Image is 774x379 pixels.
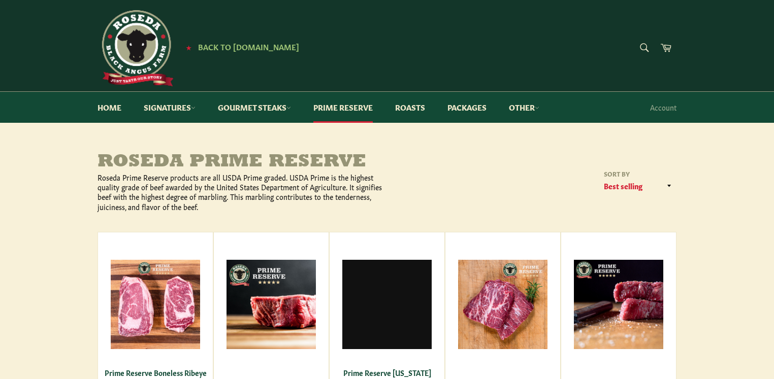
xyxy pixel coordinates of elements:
[198,41,299,52] span: Back to [DOMAIN_NAME]
[111,260,200,349] img: Prime Reserve Boneless Ribeye (Delmonico)
[574,260,663,349] img: Prime Reserve Sirloin
[499,92,550,123] a: Other
[600,169,676,178] label: Sort by
[458,260,547,349] img: Prime Reserve Flat Iron Steak
[385,92,435,123] a: Roasts
[98,10,174,86] img: Roseda Beef
[227,260,316,349] img: Prime Reserve Filet Mignon
[186,43,191,51] span: ★
[181,43,299,51] a: ★ Back to [DOMAIN_NAME]
[303,92,383,123] a: Prime Reserve
[645,92,682,122] a: Account
[98,152,387,173] h1: Roseda Prime Reserve
[134,92,206,123] a: Signatures
[87,92,132,123] a: Home
[437,92,497,123] a: Packages
[98,173,387,212] p: Roseda Prime Reserve products are all USDA Prime graded. USDA Prime is the highest quality grade ...
[208,92,301,123] a: Gourmet Steaks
